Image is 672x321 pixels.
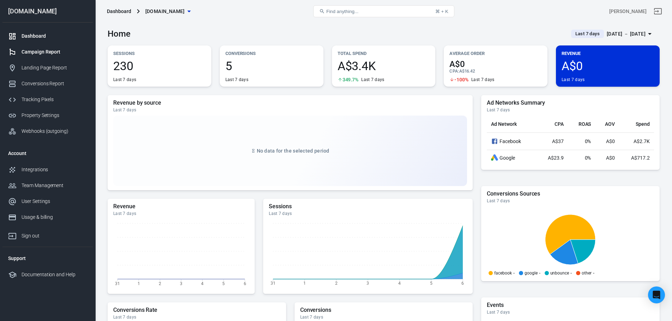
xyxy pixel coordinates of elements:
span: No data for the selected period [257,148,329,154]
span: - [539,271,540,275]
div: Last 7 days [487,309,654,315]
tspan: 2 [159,281,161,286]
div: Usage & billing [22,214,87,221]
span: Last 7 days [573,30,603,37]
tspan: 6 [462,281,464,286]
div: Team Management [22,182,87,189]
tspan: 3 [180,281,182,286]
div: ⌘ + K [435,9,448,14]
p: Average Order [449,50,542,57]
div: Last 7 days [113,211,249,216]
p: Revenue [562,50,654,57]
th: CPA [537,116,568,133]
h5: Ad Networks Summary [487,99,654,106]
svg: Facebook Ads [491,137,498,146]
p: unbounce [550,271,569,275]
a: Integrations [2,162,93,178]
span: 230 [113,60,206,72]
tspan: 31 [115,281,120,286]
tspan: 1 [304,281,306,286]
div: Conversions Report [22,80,87,87]
span: A$3.4K [338,60,430,72]
div: Facebook [491,137,532,146]
tspan: 5 [430,281,432,286]
h5: Conversions Sources [487,190,654,197]
span: A$0 [606,155,615,161]
a: Dashboard [2,28,93,44]
p: facebook [494,271,512,275]
tspan: 31 [271,281,276,286]
p: google [525,271,538,275]
a: Team Management [2,178,93,193]
div: Google [491,154,532,161]
p: Sessions [113,50,206,57]
div: Last 7 days [562,77,585,82]
h5: Conversions [300,307,467,314]
div: Last 7 days [487,198,654,204]
div: Last 7 days [487,107,654,113]
h3: Home [108,29,131,39]
th: Spend [619,116,654,133]
th: Ad Network [487,116,537,133]
li: Support [2,250,93,267]
div: Last 7 days [225,77,248,82]
tspan: 5 [222,281,225,286]
a: Tracking Pixels [2,92,93,107]
div: Campaign Report [22,48,87,56]
h5: Revenue by source [113,99,467,106]
a: Webhooks (outgoing) [2,123,93,139]
div: Dashboard [22,32,87,40]
div: User Settings [22,198,87,205]
span: A$2.7K [634,138,650,144]
span: - [513,271,515,275]
span: A$37 [552,138,564,144]
div: Dashboard [107,8,131,15]
div: Webhooks (outgoing) [22,128,87,135]
div: Last 7 days [300,314,467,320]
a: User Settings [2,193,93,209]
span: CPA : [449,69,459,74]
div: Sign out [22,232,87,240]
div: Last 7 days [113,107,467,113]
span: 0% [585,138,591,144]
p: other [582,271,592,275]
tspan: 3 [367,281,369,286]
a: Conversions Report [2,76,93,92]
button: [DOMAIN_NAME] [143,5,193,18]
tspan: 4 [399,281,401,286]
button: Last 7 days[DATE] － [DATE] [565,28,660,40]
h5: Events [487,302,654,309]
li: Account [2,145,93,162]
h5: Sessions [269,203,467,210]
a: Property Settings [2,107,93,123]
div: Google Ads [491,154,498,161]
th: ROAS [568,116,595,133]
div: Last 7 days [269,211,467,216]
th: AOV [595,116,619,133]
tspan: 1 [138,281,140,286]
div: Documentation and Help [22,271,87,278]
div: [DOMAIN_NAME] [2,8,93,14]
div: Account id: CbqBKXIy [609,8,647,15]
span: -100% [454,77,468,82]
div: Property Settings [22,112,87,119]
a: Landing Page Report [2,60,93,76]
a: Usage & billing [2,209,93,225]
div: Last 7 days [361,77,384,82]
span: Find anything... [326,9,358,14]
button: Find anything...⌘ + K [313,5,454,17]
span: A$16.42 [459,69,476,74]
h5: Conversions Rate [113,307,280,314]
tspan: 4 [201,281,204,286]
tspan: 2 [335,281,338,286]
span: - [593,271,594,275]
div: Landing Page Report [22,64,87,72]
h5: Revenue [113,203,249,210]
span: smarterair.com.au [145,7,185,16]
div: [DATE] － [DATE] [607,30,646,38]
span: A$23.9 [548,155,564,161]
tspan: 6 [244,281,246,286]
span: A$0 [606,138,615,144]
div: Open Intercom Messenger [648,286,665,303]
span: - [570,271,572,275]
